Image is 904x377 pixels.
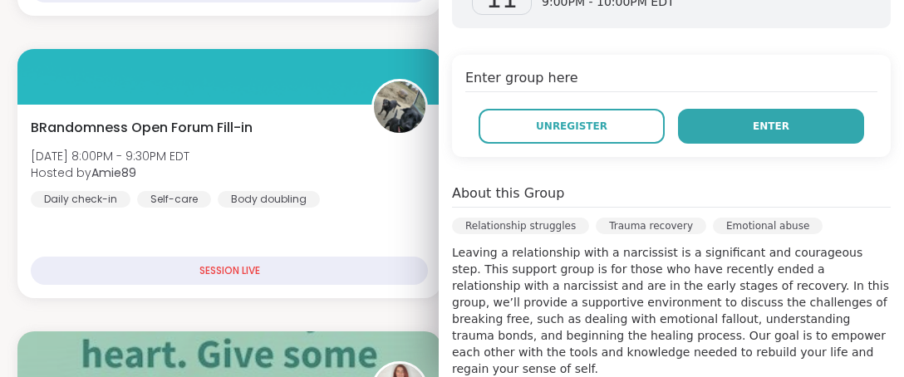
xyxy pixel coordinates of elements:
span: [DATE] 8:00PM - 9:30PM EDT [31,148,189,164]
div: Relationship struggles [452,218,589,234]
span: BRandomness Open Forum Fill-in [31,118,253,138]
img: Amie89 [374,81,425,133]
span: Unregister [536,119,607,134]
div: Daily check-in [31,191,130,208]
span: Hosted by [31,164,189,181]
div: Self-care [137,191,211,208]
button: Enter [678,109,864,144]
div: Trauma recovery [596,218,706,234]
div: SESSION LIVE [31,257,428,285]
div: Body doubling [218,191,320,208]
button: Unregister [479,109,665,144]
h4: About this Group [452,184,564,203]
b: Amie89 [91,164,136,181]
p: Leaving a relationship with a narcissist is a significant and courageous step. This support group... [452,244,891,377]
div: Emotional abuse [713,218,823,234]
span: Enter [753,119,789,134]
h4: Enter group here [465,68,877,92]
